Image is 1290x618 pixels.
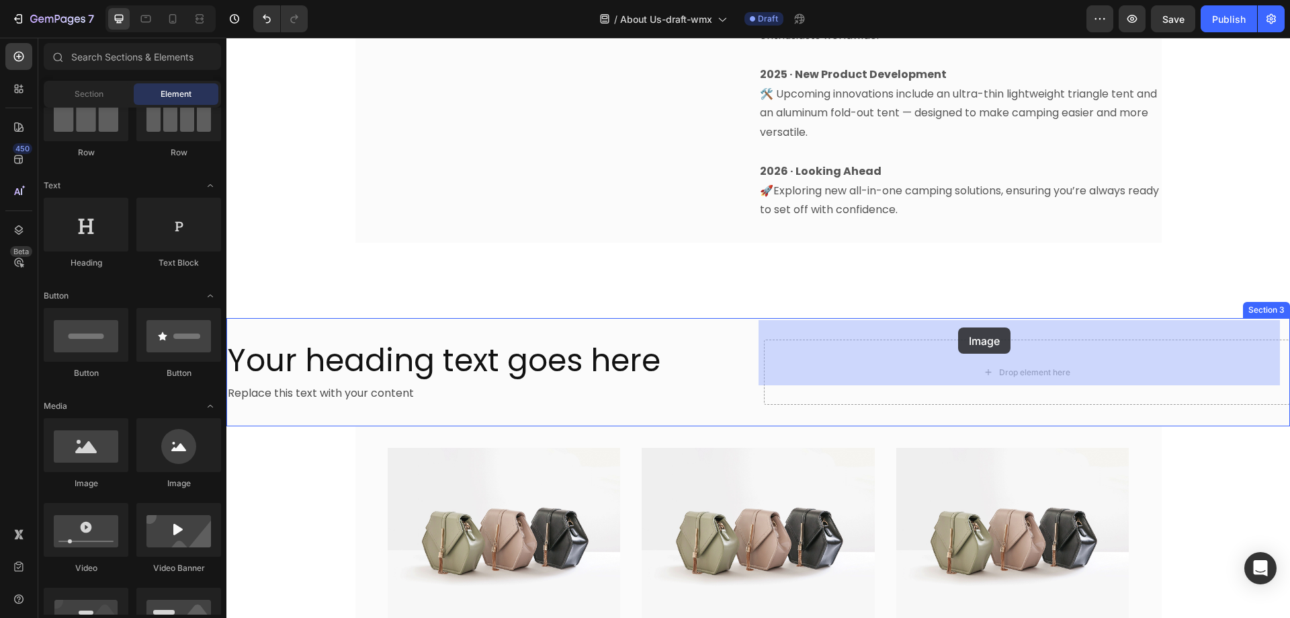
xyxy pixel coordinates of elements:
div: Button [136,367,221,379]
div: Beta [10,246,32,257]
span: Text [44,180,60,192]
div: Undo/Redo [253,5,308,32]
button: 7 [5,5,100,32]
span: About Us-draft-wmx [620,12,712,26]
span: Draft [758,13,778,25]
button: Save [1151,5,1195,32]
div: Image [44,477,128,490]
span: Section [75,88,103,100]
button: Publish [1201,5,1257,32]
div: 450 [13,143,32,154]
div: Button [44,367,128,379]
p: 7 [88,11,94,27]
div: Publish [1212,12,1246,26]
span: Button [44,290,69,302]
span: Save [1162,13,1185,25]
span: Element [161,88,191,100]
div: Heading [44,257,128,269]
span: Toggle open [200,175,221,196]
div: Video Banner [136,562,221,574]
div: Open Intercom Messenger [1244,552,1277,584]
span: Media [44,400,67,412]
div: Row [136,147,221,159]
span: / [614,12,617,26]
span: Toggle open [200,395,221,417]
iframe: Design area [226,38,1290,618]
div: Row [44,147,128,159]
div: Image [136,477,221,490]
input: Search Sections & Elements [44,43,221,70]
div: Video [44,562,128,574]
div: Text Block [136,257,221,269]
span: Toggle open [200,285,221,307]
